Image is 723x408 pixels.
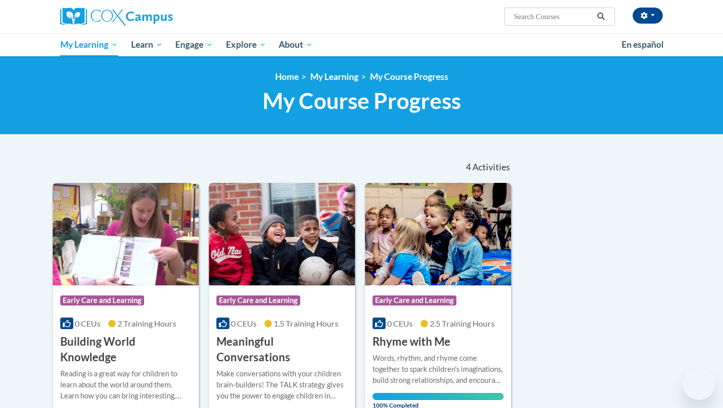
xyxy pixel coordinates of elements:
[310,71,358,82] a: My Learning
[60,334,191,365] h3: Building World Knowledge
[117,319,176,328] span: 2 Training Hours
[169,33,219,56] a: Engage
[53,183,199,285] img: Course Logo
[373,353,504,386] div: Words, rhythm, and rhyme come together to spark children's imaginations, build strong relationshi...
[54,33,125,56] a: My Learning
[622,39,664,50] span: En español
[279,39,313,51] span: About
[216,295,300,305] span: Early Care and Learning
[216,334,347,365] h3: Meaningful Conversations
[175,39,213,51] span: Engage
[45,33,678,56] div: Main menu
[387,319,413,328] span: 0 CEUs
[373,295,456,305] span: Early Care and Learning
[373,393,504,400] div: Your progress
[263,87,461,114] span: My Course Progress
[231,319,257,328] span: 0 CEUs
[226,39,266,51] span: Explore
[472,162,510,173] span: Activities
[365,183,511,285] img: Course Logo
[275,71,299,82] a: Home
[466,162,471,173] span: 4
[131,39,163,51] span: Learn
[273,33,320,56] a: About
[370,71,448,82] a: My Course Progress
[209,183,355,285] img: Course Logo
[219,33,273,56] a: Explore
[274,319,338,328] span: 1.5 Training Hours
[60,368,191,401] div: Reading is a great way for children to learn about the world around them. Learn how you can bring...
[125,33,169,56] a: Learn
[60,8,251,26] a: Cox Campus
[75,319,100,328] span: 0 CEUs
[615,34,670,55] a: En español
[633,8,663,24] button: Account Settings
[430,319,495,328] span: 2.5 Training Hours
[60,8,173,26] img: Cox Campus
[683,368,715,400] iframe: Button to launch messaging window
[593,11,609,23] button: Search
[60,295,144,305] span: Early Care and Learning
[60,39,118,51] span: My Learning
[513,11,593,23] input: Search Courses
[216,368,347,401] div: Make conversations with your children brain-builders! The TALK strategy gives you the power to en...
[373,334,450,350] h3: Rhyme with Me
